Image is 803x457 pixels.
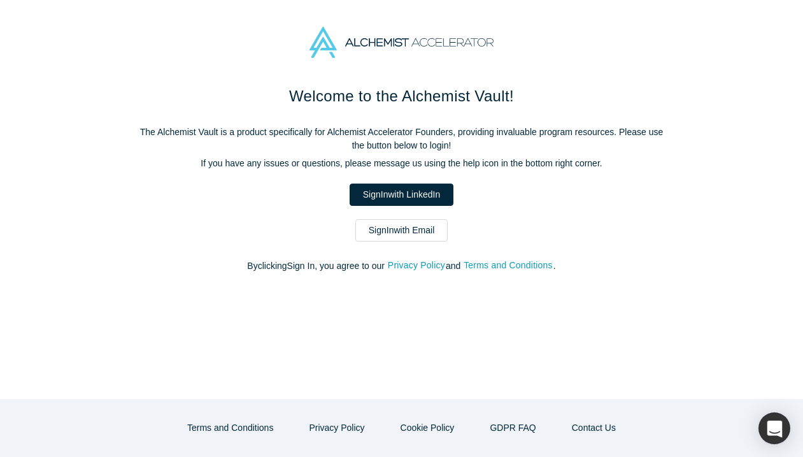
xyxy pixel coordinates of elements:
[134,259,669,273] p: By clicking Sign In , you agree to our and .
[476,417,549,439] a: GDPR FAQ
[134,85,669,108] h1: Welcome to the Alchemist Vault!
[295,417,378,439] button: Privacy Policy
[387,417,468,439] button: Cookie Policy
[174,417,287,439] button: Terms and Conditions
[134,126,669,152] p: The Alchemist Vault is a product specifically for Alchemist Accelerator Founders, providing inval...
[309,27,493,58] img: Alchemist Accelerator Logo
[350,184,453,206] a: SignInwith LinkedIn
[558,417,629,439] button: Contact Us
[387,258,446,273] button: Privacy Policy
[355,219,448,242] a: SignInwith Email
[134,157,669,170] p: If you have any issues or questions, please message us using the help icon in the bottom right co...
[463,258,553,273] button: Terms and Conditions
